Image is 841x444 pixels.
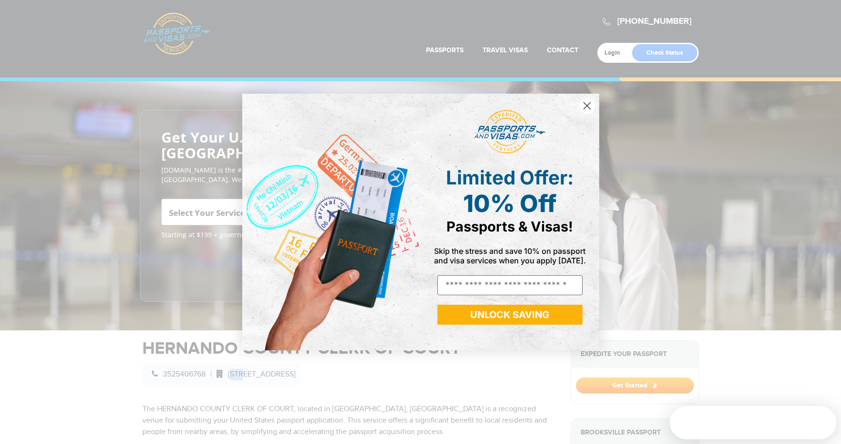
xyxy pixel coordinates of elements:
[437,305,583,325] button: UNLOCK SAVING
[670,406,836,439] iframe: Intercom live chat discovery launcher
[463,189,556,218] span: 10% Off
[242,94,421,350] img: de9cda0d-0715-46ca-9a25-073762a91ba7.png
[474,110,545,154] img: passports and visas
[809,412,831,434] iframe: Intercom live chat
[434,246,586,265] span: Skip the stress and save 10% on passport and visa services when you apply [DATE].
[446,166,574,189] span: Limited Offer:
[446,218,573,235] span: Passports & Visas!
[579,97,595,114] button: Close dialog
